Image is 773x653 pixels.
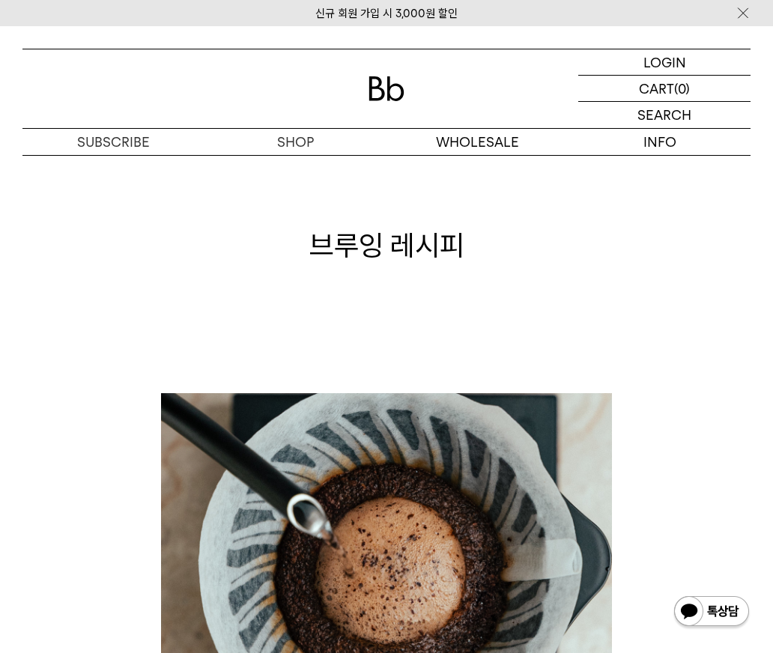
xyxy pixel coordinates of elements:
[639,76,674,101] p: CART
[674,76,690,101] p: (0)
[315,7,458,20] a: 신규 회원 가입 시 3,000원 할인
[22,225,751,265] h1: 브루잉 레시피
[386,129,569,155] p: WHOLESALE
[578,76,751,102] a: CART (0)
[369,76,404,101] img: 로고
[643,49,686,75] p: LOGIN
[204,129,386,155] a: SHOP
[673,595,751,631] img: 카카오톡 채널 1:1 채팅 버튼
[578,49,751,76] a: LOGIN
[637,102,691,128] p: SEARCH
[22,129,204,155] a: SUBSCRIBE
[569,129,751,155] p: INFO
